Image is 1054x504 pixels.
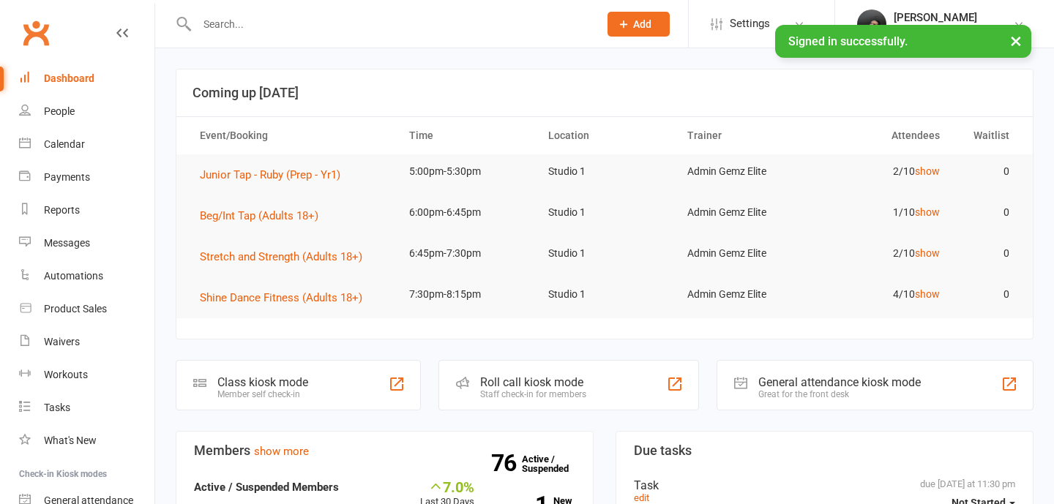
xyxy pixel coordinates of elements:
td: Admin Gemz Elite [674,277,813,312]
a: Calendar [19,128,154,161]
div: What's New [44,435,97,446]
a: Payments [19,161,154,194]
span: Beg/Int Tap (Adults 18+) [200,209,318,222]
td: 0 [953,195,1023,230]
div: Dashboard [44,72,94,84]
td: 0 [953,154,1023,189]
th: Location [535,117,674,154]
div: Staff check-in for members [480,389,586,399]
div: [PERSON_NAME] [894,11,1003,24]
div: Product Sales [44,303,107,315]
div: Reports [44,204,80,216]
td: Studio 1 [535,236,674,271]
div: Gemz Elite Dance Studio [894,24,1003,37]
strong: 76 [491,452,522,474]
span: Settings [730,7,770,40]
div: Payments [44,171,90,183]
div: Task [634,478,1015,492]
strong: Active / Suspended Members [194,481,339,494]
td: 4/10 [813,277,952,312]
a: show [915,206,940,218]
button: Shine Dance Fitness (Adults 18+) [200,289,373,306]
a: Workouts [19,358,154,391]
a: Dashboard [19,62,154,95]
span: Signed in successfully. [788,34,908,48]
button: Beg/Int Tap (Adults 18+) [200,207,329,225]
button: Stretch and Strength (Adults 18+) [200,248,373,266]
button: Add [608,12,670,37]
div: 7.0% [420,478,474,494]
h3: Due tasks [634,443,1015,458]
td: 5:00pm-5:30pm [396,154,535,189]
a: show more [254,445,309,458]
div: General attendance kiosk mode [758,375,921,389]
div: Class kiosk mode [217,375,308,389]
a: What's New [19,424,154,457]
div: Messages [44,237,90,249]
th: Event/Booking [187,117,396,154]
img: thumb_image1739337055.png [857,10,886,39]
td: Studio 1 [535,195,674,230]
a: show [915,288,940,300]
div: Automations [44,270,103,282]
span: Stretch and Strength (Adults 18+) [200,250,362,263]
a: Messages [19,227,154,260]
a: Automations [19,260,154,293]
div: Roll call kiosk mode [480,375,586,389]
div: Member self check-in [217,389,308,399]
td: 7:30pm-8:15pm [396,277,535,312]
td: 6:00pm-6:45pm [396,195,535,230]
td: 2/10 [813,154,952,189]
a: Tasks [19,391,154,424]
a: show [915,247,940,259]
td: Admin Gemz Elite [674,154,813,189]
h3: Coming up [DATE] [193,86,1017,100]
span: Junior Tap - Ruby (Prep - Yr1) [200,168,340,181]
td: 2/10 [813,236,952,271]
span: Add [633,18,651,30]
input: Search... [193,14,588,34]
a: People [19,95,154,128]
h3: Members [194,443,575,458]
a: Reports [19,194,154,227]
td: Admin Gemz Elite [674,195,813,230]
th: Attendees [813,117,952,154]
th: Time [396,117,535,154]
div: Calendar [44,138,85,150]
span: Shine Dance Fitness (Adults 18+) [200,291,362,304]
td: 6:45pm-7:30pm [396,236,535,271]
div: Waivers [44,336,80,347]
div: Workouts [44,369,88,380]
a: 76Active / Suspended [522,443,586,484]
div: People [44,105,75,117]
td: Admin Gemz Elite [674,236,813,271]
div: Tasks [44,402,70,413]
div: Great for the front desk [758,389,921,399]
a: Clubworx [18,15,54,51]
a: Product Sales [19,293,154,326]
td: Studio 1 [535,277,674,312]
th: Waitlist [953,117,1023,154]
td: 0 [953,236,1023,271]
a: show [915,165,940,177]
button: × [1003,25,1029,56]
td: 1/10 [813,195,952,230]
a: edit [634,492,649,503]
a: Waivers [19,326,154,358]
th: Trainer [674,117,813,154]
td: 0 [953,277,1023,312]
td: Studio 1 [535,154,674,189]
button: Junior Tap - Ruby (Prep - Yr1) [200,166,351,184]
